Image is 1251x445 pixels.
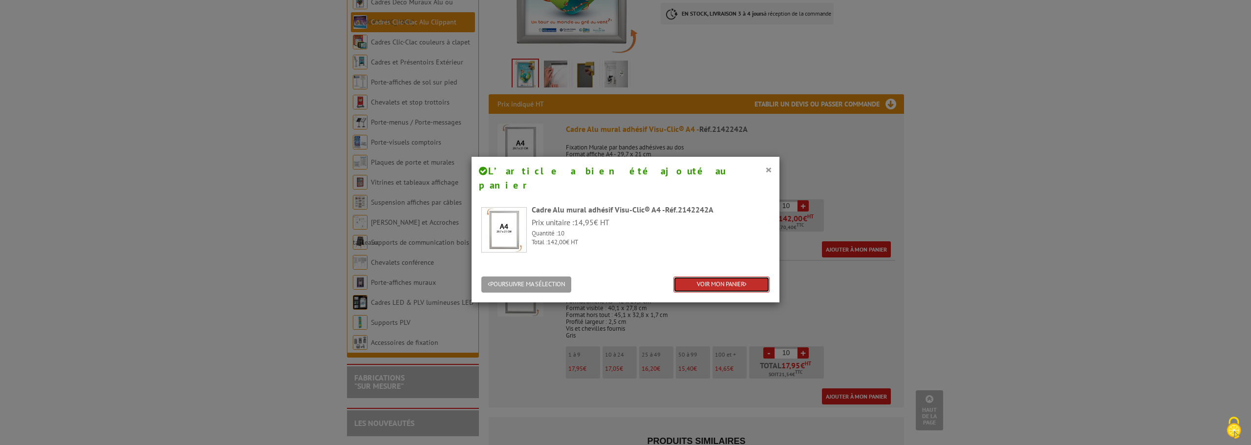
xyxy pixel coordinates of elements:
[547,238,566,246] span: 142,00
[532,229,770,238] p: Quantité :
[481,276,571,293] button: POURSUIVRE MA SÉLECTION
[479,164,772,192] h4: L’article a bien été ajouté au panier
[765,163,772,176] button: ×
[532,217,770,228] p: Prix unitaire : € HT
[558,229,564,237] span: 10
[574,217,594,227] span: 14,95
[1222,416,1246,440] img: Cookies (fenêtre modale)
[1217,412,1251,445] button: Cookies (fenêtre modale)
[665,205,713,214] span: Réf.2142242A
[532,238,770,247] p: Total : € HT
[532,204,770,215] div: Cadre Alu mural adhésif Visu-Clic® A4 -
[673,276,770,293] a: VOIR MON PANIER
